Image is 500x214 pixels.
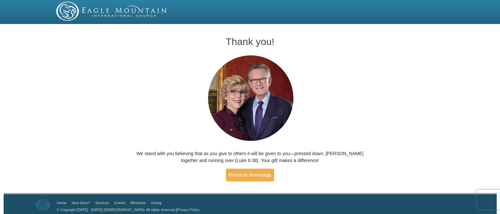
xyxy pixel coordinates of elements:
[129,150,372,164] p: We stand with you believing that as you give to others it will be given to you—pressed down, [PER...
[72,201,90,205] a: New Here?
[54,206,200,213] p: |
[56,2,167,21] img: EMIC
[114,201,126,205] a: Events
[95,201,109,205] a: Services
[151,201,161,205] a: Giving
[226,169,274,181] a: Return to Homepage
[57,201,66,205] a: Home
[57,208,176,212] a: © Copyright [DATE] - [DATE] [DEMOGRAPHIC_DATA]. All rights reserved.
[177,208,200,212] a: Privacy Policy
[131,201,146,205] a: Ministries
[36,199,50,210] img: Eagle Mountain International Church
[129,36,372,47] h1: Thank you!
[202,53,298,144] img: Pastors George and Terri Pearsons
